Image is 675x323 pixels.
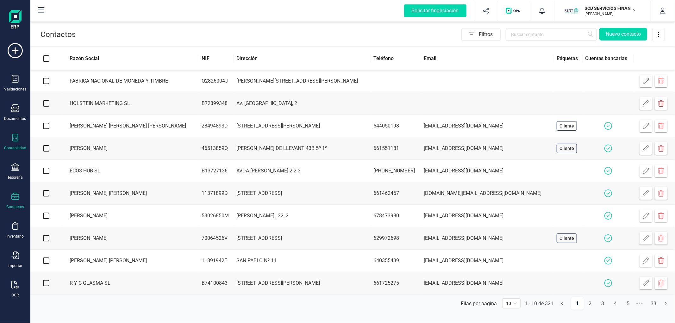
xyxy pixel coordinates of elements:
[371,47,421,70] th: Teléfono
[234,70,371,92] td: [PERSON_NAME][STREET_ADDRESS][PERSON_NAME]
[234,250,371,272] td: SAN PABLO Nº 11
[506,299,517,308] span: 10
[647,297,660,310] li: 33
[62,47,199,70] th: Razón Social
[502,1,526,21] button: Logo de OPS
[234,182,371,205] td: [STREET_ADDRESS]
[234,115,371,137] td: [STREET_ADDRESS][PERSON_NAME]
[234,227,371,250] td: [STREET_ADDRESS]
[557,233,577,243] div: Cliente
[62,92,199,115] td: HOLSTEIN MARKETING SL
[199,115,234,137] td: 28494893D
[421,182,554,205] td: [DOMAIN_NAME][EMAIL_ADDRESS][DOMAIN_NAME]
[609,297,622,310] a: 4
[199,205,234,227] td: 53026850M
[371,182,421,205] td: 661462457
[397,1,474,21] button: Solicitar financiación
[502,298,521,308] div: 页码
[199,47,234,70] th: NIF
[599,28,647,40] button: Nuevo contacto
[634,297,645,307] li: Avanzar 5 páginas
[622,297,634,310] a: 5
[421,205,554,227] td: [EMAIL_ADDRESS][DOMAIN_NAME]
[525,301,553,307] div: 1 - 10 de 321
[41,29,76,40] p: Contactos
[421,160,554,182] td: [EMAIL_ADDRESS][DOMAIN_NAME]
[4,87,26,92] div: Validaciones
[62,205,199,227] td: [PERSON_NAME]
[371,205,421,227] td: 678473980
[371,115,421,137] td: 644050198
[371,250,421,272] td: 640355439
[421,272,554,295] td: [EMAIL_ADDRESS][DOMAIN_NAME]
[62,272,199,295] td: R Y C GLASMA SL
[62,182,199,205] td: [PERSON_NAME] [PERSON_NAME]
[421,47,554,70] th: Email
[647,297,659,310] a: 33
[234,47,371,70] th: Dirección
[371,227,421,250] td: 629972698
[62,115,199,137] td: [PERSON_NAME] [PERSON_NAME] [PERSON_NAME]
[62,160,199,182] td: ECO3 HUB SL
[371,137,421,160] td: 661551181
[234,92,371,115] td: Av. [GEOGRAPHIC_DATA], 2
[234,160,371,182] td: AVDA [PERSON_NAME] 2 2 3
[421,227,554,250] td: [EMAIL_ADDRESS][DOMAIN_NAME]
[479,28,500,41] span: Filtros
[609,297,622,310] li: 4
[62,70,199,92] td: FABRICA NACIONAL DE MONEDA Y TIMBRE
[660,297,672,310] button: right
[421,137,554,160] td: [EMAIL_ADDRESS][DOMAIN_NAME]
[557,144,577,153] div: Cliente
[62,137,199,160] td: [PERSON_NAME]
[234,137,371,160] td: [PERSON_NAME] DE LLEVANT 43B 5º 1º
[585,5,635,11] p: SCD SERVICIOS FINANCIEROS SL
[461,301,497,307] div: Filas por página
[199,70,234,92] td: Q2826004J
[199,250,234,272] td: 11891942E
[634,297,645,310] span: •••
[461,28,501,41] button: Filtros
[199,92,234,115] td: B72399348
[557,121,577,131] div: Cliente
[584,297,596,310] a: 2
[9,10,22,30] img: Logo Finanedi
[506,8,522,14] img: Logo de OPS
[421,250,554,272] td: [EMAIL_ADDRESS][DOMAIN_NAME]
[583,47,634,70] th: Cuentas bancarias
[554,47,583,70] th: Etiquetas
[6,204,24,209] div: Contactos
[664,302,668,306] span: right
[199,160,234,182] td: B13727136
[234,272,371,295] td: [STREET_ADDRESS][PERSON_NAME]
[404,4,466,17] div: Solicitar financiación
[660,297,672,307] li: Página siguiente
[199,227,234,250] td: 70064526V
[199,272,234,295] td: B74100843
[622,297,634,310] li: 5
[371,272,421,295] td: 661725275
[4,116,26,121] div: Documentos
[421,115,554,137] td: [EMAIL_ADDRESS][DOMAIN_NAME]
[506,28,597,41] input: Buscar contacto
[556,297,569,310] button: left
[12,293,19,298] div: OCR
[4,146,26,151] div: Contabilidad
[234,205,371,227] td: [PERSON_NAME] , 22, 2
[8,175,23,180] div: Tesorería
[571,297,584,310] a: 1
[597,297,609,310] li: 3
[62,227,199,250] td: [PERSON_NAME]
[562,1,643,21] button: SCSCD SERVICIOS FINANCIEROS SL[PERSON_NAME]
[584,297,597,310] li: 2
[199,137,234,160] td: 46513859Q
[8,263,23,268] div: Importar
[7,234,24,239] div: Inventario
[597,297,609,310] a: 3
[62,250,199,272] td: [PERSON_NAME] [PERSON_NAME]
[371,160,421,182] td: [PHONE_NUMBER]
[560,302,564,306] span: left
[565,4,578,18] img: SC
[556,297,569,307] li: Página anterior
